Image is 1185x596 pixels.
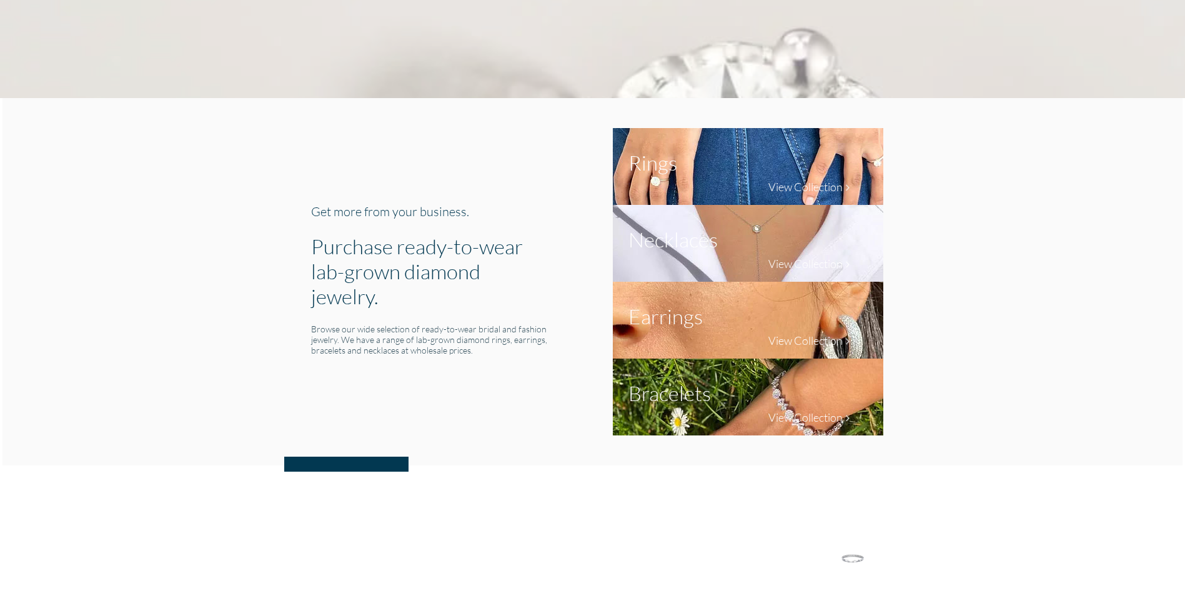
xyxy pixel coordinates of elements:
img: earrings-collection [613,282,883,359]
img: collection-arrow [843,414,852,423]
img: ring-collection [613,128,883,205]
iframe: Drift Widget Chat Controller [1123,534,1170,581]
img: necklaces-collection [613,205,883,282]
h6: Browse our wide selection of ready-to-wear bridal and fashion jewelry. We have a range of lab-gro... [311,324,552,355]
h4: View Collection [768,410,843,424]
h4: View Collection [768,180,843,194]
img: collection-arrow [843,183,852,192]
h4: View Collection [768,257,843,271]
h1: Necklaces [628,227,718,252]
h1: Purchase ready-to-wear lab-grown diamond jewelry. [311,234,552,309]
img: collection-arrow [843,337,852,346]
h1: Rings [628,150,677,175]
h1: Earrings [628,304,703,329]
h3: Get more from your business. [311,204,552,219]
h1: Bracelets [628,380,711,405]
img: bracelets-collection [613,359,883,435]
h4: View Collection [768,334,843,347]
img: collection-arrow [843,260,852,269]
iframe: Drift Widget Chat Window [928,404,1178,541]
img: ring2 [825,530,881,586]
